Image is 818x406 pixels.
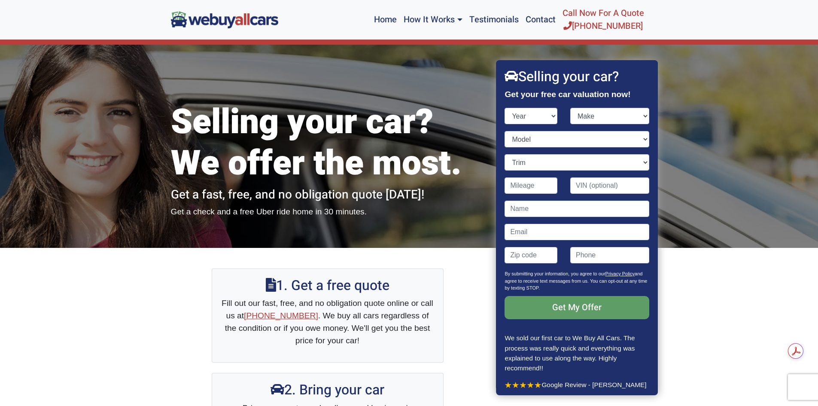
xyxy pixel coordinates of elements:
[505,270,649,296] p: By submitting your information, you agree to our and agree to receive text messages from us. You ...
[505,201,649,217] input: Name
[221,297,435,347] p: Fill out our fast, free, and no obligation quote online or call us at . We buy all cars regardles...
[171,206,484,218] p: Get a check and a free Uber ride home in 30 minutes.
[570,177,649,194] input: VIN (optional)
[466,3,522,36] a: Testimonials
[400,3,465,36] a: How It Works
[505,177,558,194] input: Mileage
[570,247,649,263] input: Phone
[221,382,435,398] h2: 2. Bring your car
[505,224,649,240] input: Email
[505,333,649,372] p: We sold our first car to We Buy All Cars. The process was really quick and everything was explain...
[605,271,635,276] a: Privacy Policy
[505,90,631,99] strong: Get your free car valuation now!
[371,3,400,36] a: Home
[505,69,649,85] h2: Selling your car?
[171,188,484,202] h2: Get a fast, free, and no obligation quote [DATE]!
[505,247,558,263] input: Zip code
[559,3,648,36] a: Call Now For A Quote[PHONE_NUMBER]
[522,3,559,36] a: Contact
[221,278,435,294] h2: 1. Get a free quote
[505,380,649,390] p: Google Review - [PERSON_NAME]
[244,311,318,320] a: [PHONE_NUMBER]
[505,108,649,333] form: Contact form
[505,296,649,319] input: Get My Offer
[171,102,484,184] h1: Selling your car? We offer the most.
[171,11,278,28] img: We Buy All Cars in NJ logo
